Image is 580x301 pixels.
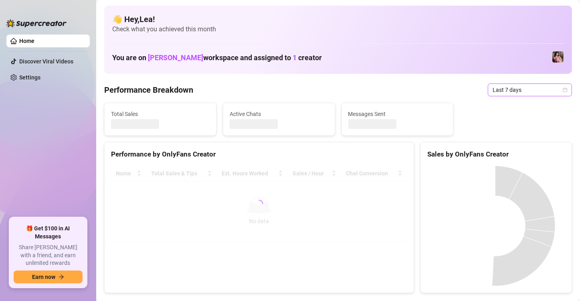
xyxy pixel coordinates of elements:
[14,225,83,240] span: 🎁 Get $100 in AI Messages
[14,244,83,267] span: Share [PERSON_NAME] with a friend, and earn unlimited rewards
[19,74,40,81] a: Settings
[493,84,567,96] span: Last 7 days
[6,19,67,27] img: logo-BBDzfeDw.svg
[552,51,564,63] img: Nanner
[111,149,407,160] div: Performance by OnlyFans Creator
[59,274,64,280] span: arrow-right
[427,149,565,160] div: Sales by OnlyFans Creator
[112,53,322,62] h1: You are on workspace and assigned to creator
[19,58,73,65] a: Discover Viral Videos
[148,53,203,62] span: [PERSON_NAME]
[14,270,83,283] button: Earn nowarrow-right
[111,110,210,118] span: Total Sales
[254,198,265,209] span: loading
[563,87,568,92] span: calendar
[230,110,328,118] span: Active Chats
[348,110,447,118] span: Messages Sent
[32,274,55,280] span: Earn now
[112,14,564,25] h4: 👋 Hey, Lea !
[19,38,34,44] a: Home
[293,53,297,62] span: 1
[104,84,193,96] h4: Performance Breakdown
[112,25,564,34] span: Check what you achieved this month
